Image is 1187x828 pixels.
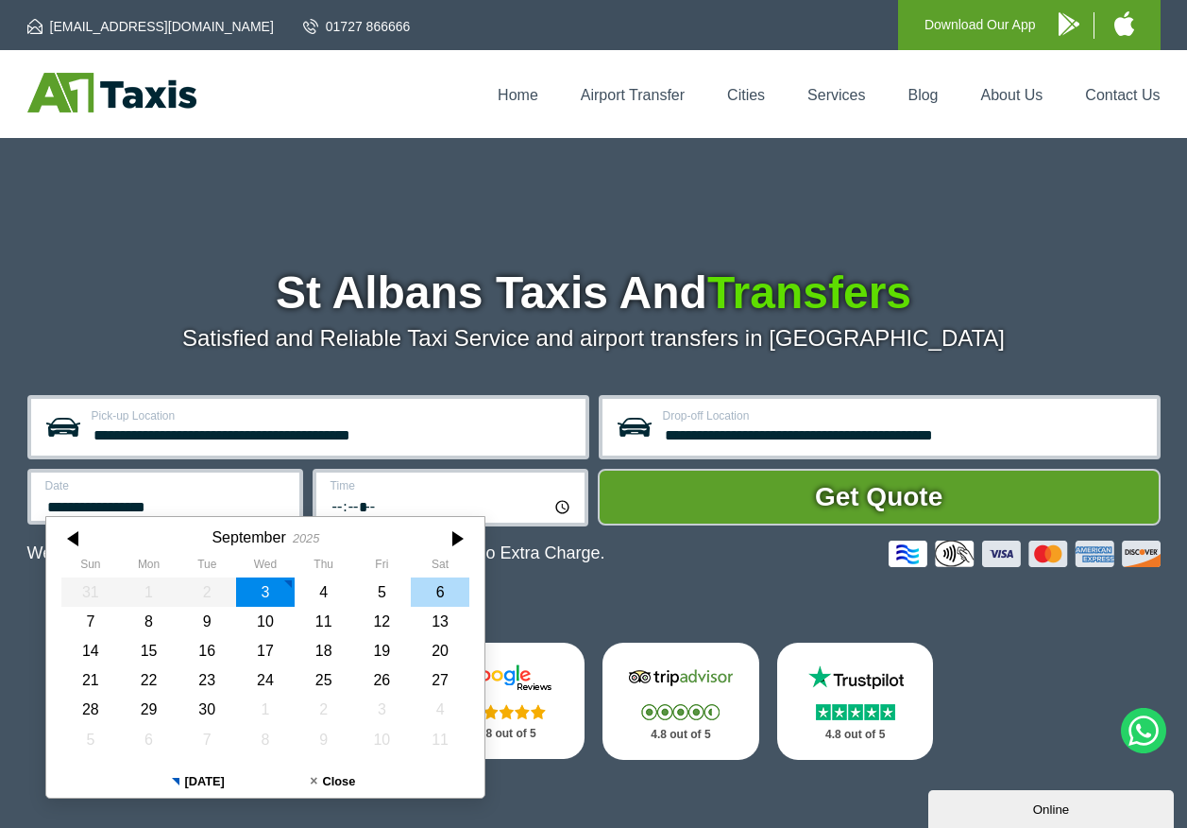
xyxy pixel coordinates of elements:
p: Satisfied and Reliable Taxi Service and airport transfers in [GEOGRAPHIC_DATA] [27,325,1161,352]
div: 04 October 2025 [411,695,469,724]
label: Date [45,480,288,492]
div: 26 September 2025 [352,665,411,695]
div: 03 October 2025 [352,695,411,724]
div: 25 September 2025 [294,665,352,695]
img: Stars [641,704,720,720]
img: Trustpilot [799,664,912,692]
img: A1 Taxis iPhone App [1114,11,1134,36]
div: 09 October 2025 [294,725,352,754]
div: September [212,528,285,546]
p: We Now Accept Card & Contactless Payment In [27,543,605,563]
th: Sunday [61,558,120,577]
div: 07 September 2025 [61,607,120,636]
div: 14 September 2025 [61,636,120,665]
div: 20 September 2025 [411,636,469,665]
th: Wednesday [236,558,295,577]
a: Contact Us [1085,87,1160,103]
div: 22 September 2025 [119,665,178,695]
div: 06 October 2025 [119,725,178,754]
span: Transfers [707,267,911,318]
a: Cities [727,87,765,103]
button: Close [265,766,400,798]
div: 05 October 2025 [61,725,120,754]
a: Google Stars 4.8 out of 5 [428,643,585,759]
div: 2025 [292,531,318,545]
div: 24 September 2025 [236,665,295,695]
div: 28 September 2025 [61,695,120,724]
div: 04 September 2025 [294,578,352,607]
th: Friday [352,558,411,577]
div: 17 September 2025 [236,636,295,665]
div: 02 September 2025 [178,578,236,607]
a: [EMAIL_ADDRESS][DOMAIN_NAME] [27,17,274,36]
th: Tuesday [178,558,236,577]
img: A1 Taxis Android App [1059,12,1079,36]
th: Monday [119,558,178,577]
div: 01 September 2025 [119,578,178,607]
div: 11 October 2025 [411,725,469,754]
a: Airport Transfer [581,87,685,103]
div: 12 September 2025 [352,607,411,636]
label: Pick-up Location [92,410,574,422]
a: Blog [907,87,938,103]
img: Stars [467,704,546,719]
th: Thursday [294,558,352,577]
th: Saturday [411,558,469,577]
div: 10 October 2025 [352,725,411,754]
div: 21 September 2025 [61,665,120,695]
label: Time [331,480,573,492]
div: 18 September 2025 [294,636,352,665]
div: 10 September 2025 [236,607,295,636]
div: 07 October 2025 [178,725,236,754]
a: About Us [981,87,1043,103]
img: Google [449,664,563,692]
div: 02 October 2025 [294,695,352,724]
div: 03 September 2025 [236,578,295,607]
button: [DATE] [130,766,265,798]
p: Download Our App [924,13,1036,37]
div: 08 October 2025 [236,725,295,754]
div: 01 October 2025 [236,695,295,724]
button: Get Quote [598,469,1161,526]
a: Tripadvisor Stars 4.8 out of 5 [602,643,759,760]
div: 23 September 2025 [178,665,236,695]
img: Credit And Debit Cards [889,541,1161,567]
div: 11 September 2025 [294,607,352,636]
p: 4.8 out of 5 [798,723,913,747]
div: 19 September 2025 [352,636,411,665]
div: 29 September 2025 [119,695,178,724]
a: Services [807,87,865,103]
h1: St Albans Taxis And [27,270,1161,316]
img: Tripadvisor [624,664,738,692]
a: Trustpilot Stars 4.8 out of 5 [777,643,934,760]
a: Home [498,87,538,103]
p: 4.8 out of 5 [449,722,564,746]
a: 01727 866666 [303,17,411,36]
div: 15 September 2025 [119,636,178,665]
div: 27 September 2025 [411,665,469,695]
div: 13 September 2025 [411,607,469,636]
div: 06 September 2025 [411,578,469,607]
div: 30 September 2025 [178,695,236,724]
div: 05 September 2025 [352,578,411,607]
img: A1 Taxis St Albans LTD [27,73,196,112]
div: 31 August 2025 [61,578,120,607]
label: Drop-off Location [663,410,1145,422]
iframe: chat widget [928,786,1178,828]
div: 08 September 2025 [119,607,178,636]
div: 09 September 2025 [178,607,236,636]
div: 16 September 2025 [178,636,236,665]
p: 4.8 out of 5 [623,723,738,747]
img: Stars [816,704,895,720]
span: The Car at No Extra Charge. [388,543,604,562]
